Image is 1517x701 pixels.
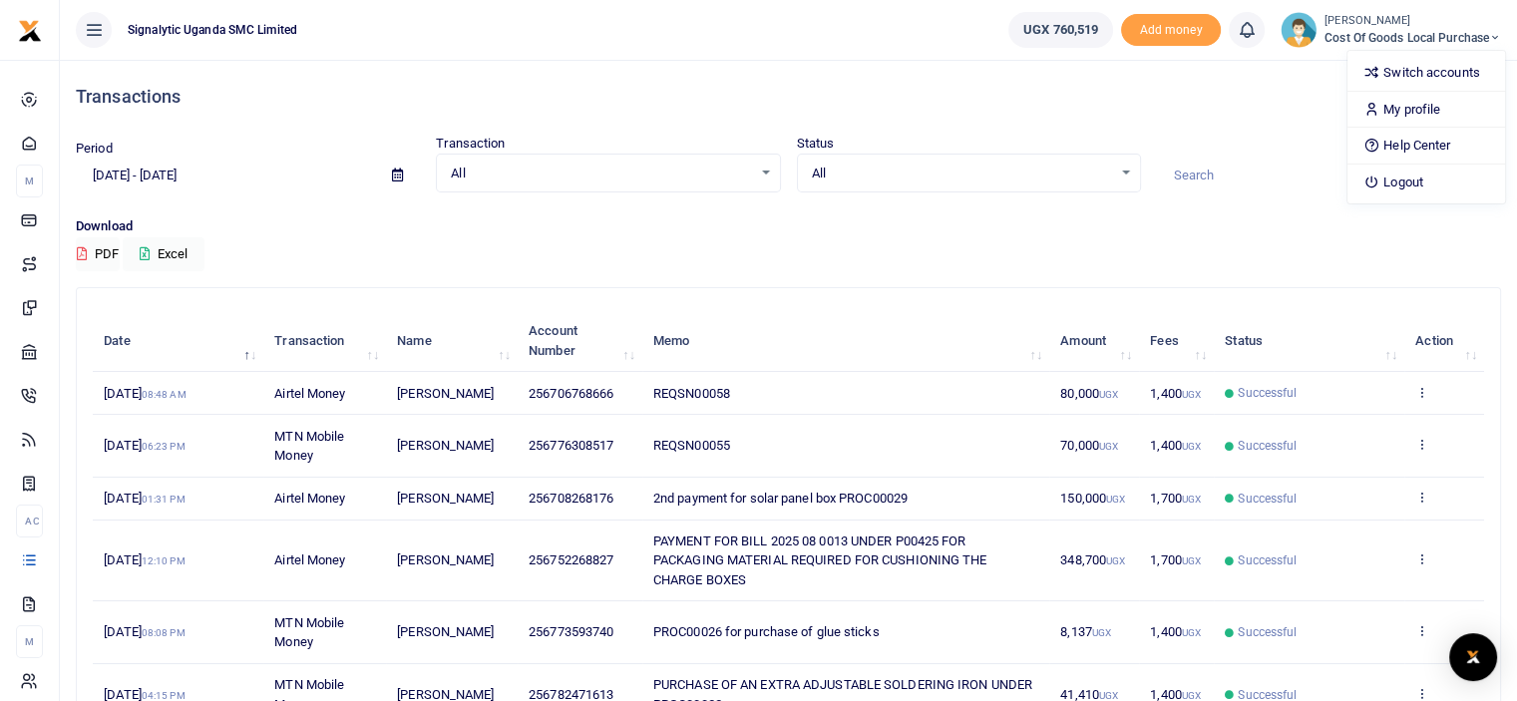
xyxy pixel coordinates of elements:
[529,552,613,567] span: 256752268827
[18,22,42,37] a: logo-small logo-large logo-large
[397,491,494,506] span: [PERSON_NAME]
[1060,491,1125,506] span: 150,000
[1150,438,1201,453] span: 1,400
[93,310,263,372] th: Date: activate to sort column descending
[529,438,613,453] span: 256776308517
[104,386,186,401] span: [DATE]
[16,625,43,658] li: M
[1023,20,1098,40] span: UGX 760,519
[1099,690,1118,701] small: UGX
[1347,132,1505,160] a: Help Center
[1000,12,1121,48] li: Wallet ballance
[1238,437,1297,455] span: Successful
[1238,490,1297,508] span: Successful
[76,216,1501,237] p: Download
[123,237,204,271] button: Excel
[120,21,305,39] span: Signalytic Uganda SMC Limited
[1238,384,1297,402] span: Successful
[18,19,42,43] img: logo-small
[274,615,344,650] span: MTN Mobile Money
[1060,552,1125,567] span: 348,700
[397,624,494,639] span: [PERSON_NAME]
[1281,12,1317,48] img: profile-user
[263,310,386,372] th: Transaction: activate to sort column ascending
[397,386,494,401] span: [PERSON_NAME]
[812,164,1112,183] span: All
[1182,441,1201,452] small: UGX
[1150,491,1201,506] span: 1,700
[1099,389,1118,400] small: UGX
[142,389,187,400] small: 08:48 AM
[104,438,185,453] span: [DATE]
[1182,690,1201,701] small: UGX
[1060,386,1118,401] span: 80,000
[274,386,345,401] span: Airtel Money
[1325,29,1501,47] span: Cost of Goods Local Purchase
[1139,310,1214,372] th: Fees: activate to sort column ascending
[76,237,120,271] button: PDF
[529,386,613,401] span: 256706768666
[1404,310,1484,372] th: Action: activate to sort column ascending
[142,627,186,638] small: 08:08 PM
[653,438,730,453] span: REQSN00055
[16,165,43,197] li: M
[1182,389,1201,400] small: UGX
[104,491,185,506] span: [DATE]
[274,429,344,464] span: MTN Mobile Money
[529,491,613,506] span: 256708268176
[1347,96,1505,124] a: My profile
[1182,627,1201,638] small: UGX
[142,690,186,701] small: 04:15 PM
[1092,627,1111,638] small: UGX
[1325,13,1501,30] small: [PERSON_NAME]
[1150,552,1201,567] span: 1,700
[1106,494,1125,505] small: UGX
[1060,438,1118,453] span: 70,000
[104,552,185,567] span: [DATE]
[653,491,908,506] span: 2nd payment for solar panel box PROC00029
[436,134,505,154] label: Transaction
[142,441,186,452] small: 06:23 PM
[1347,169,1505,196] a: Logout
[1238,551,1297,569] span: Successful
[653,533,987,587] span: PAYMENT FOR BILL 2025 08 0013 UNDER P00425 FOR PACKAGING MATERIAL REQUIRED FOR CUSHIONING THE CHA...
[1099,441,1118,452] small: UGX
[104,624,185,639] span: [DATE]
[76,139,113,159] label: Period
[1060,624,1111,639] span: 8,137
[1449,633,1497,681] div: Open Intercom Messenger
[1150,624,1201,639] span: 1,400
[386,310,518,372] th: Name: activate to sort column ascending
[1106,555,1125,566] small: UGX
[518,310,642,372] th: Account Number: activate to sort column ascending
[1182,555,1201,566] small: UGX
[1121,14,1221,47] li: Toup your wallet
[1347,59,1505,87] a: Switch accounts
[76,159,376,192] input: select period
[142,555,186,566] small: 12:10 PM
[1214,310,1404,372] th: Status: activate to sort column ascending
[16,505,43,537] li: Ac
[1182,494,1201,505] small: UGX
[1157,159,1501,192] input: Search
[642,310,1049,372] th: Memo: activate to sort column ascending
[529,624,613,639] span: 256773593740
[653,386,730,401] span: REQSN00058
[1049,310,1139,372] th: Amount: activate to sort column ascending
[1121,21,1221,36] a: Add money
[274,552,345,567] span: Airtel Money
[653,624,880,639] span: PROC00026 for purchase of glue sticks
[1150,386,1201,401] span: 1,400
[1281,12,1501,48] a: profile-user [PERSON_NAME] Cost of Goods Local Purchase
[397,438,494,453] span: [PERSON_NAME]
[76,86,1501,108] h4: Transactions
[397,552,494,567] span: [PERSON_NAME]
[274,491,345,506] span: Airtel Money
[1121,14,1221,47] span: Add money
[451,164,751,183] span: All
[797,134,835,154] label: Status
[1238,623,1297,641] span: Successful
[1008,12,1113,48] a: UGX 760,519
[142,494,186,505] small: 01:31 PM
